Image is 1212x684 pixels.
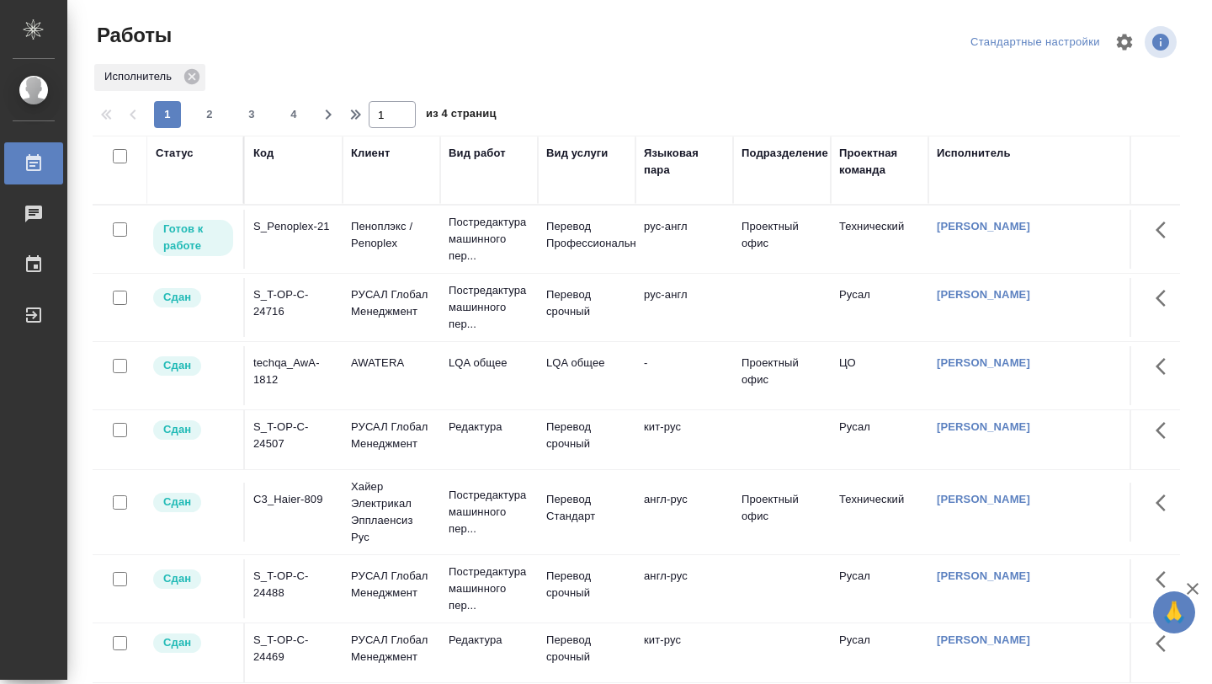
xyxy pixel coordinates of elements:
[635,623,733,682] td: кит-рус
[253,355,334,388] div: techqa_AwA-1812
[151,632,235,655] div: Менеджер проверил работу исполнителя, передает ее на следующий этап
[163,634,191,651] p: Сдан
[1153,591,1195,633] button: 🙏
[151,355,235,377] div: Менеджер проверил работу исполнителя, передает ее на следующий этап
[831,210,928,269] td: Технический
[449,487,529,537] p: Постредактура машинного пер...
[733,483,831,542] td: Проектный офис
[151,491,235,514] div: Менеджер проверил работу исполнителя, передает ее на следующий этап
[253,632,334,665] div: S_T-OP-C-24469
[831,559,928,618] td: Русал
[546,218,627,252] p: Перевод Профессиональный
[151,568,235,590] div: Менеджер проверил работу исполнителя, передает ее на следующий этап
[253,568,334,601] div: S_T-OP-C-24488
[253,218,334,235] div: S_Penoplex-21
[635,410,733,469] td: кит-рус
[1160,595,1188,630] span: 🙏
[546,355,627,371] p: LQA общее
[426,104,497,128] span: из 4 страниц
[449,564,529,614] p: Постредактура машинного пер...
[163,357,191,374] p: Сдан
[351,632,432,665] p: РУСАЛ Глобал Менеджмент
[937,288,1030,301] a: [PERSON_NAME]
[546,286,627,320] p: Перевод срочный
[351,218,432,252] p: Пеноплэкс / Penoplex
[351,145,390,162] div: Клиент
[93,22,172,49] span: Работы
[253,286,334,320] div: S_T-OP-C-24716
[733,210,831,269] td: Проектный офис
[104,68,178,85] p: Исполнитель
[831,483,928,542] td: Технический
[546,568,627,601] p: Перевод срочный
[635,278,733,337] td: рус-англ
[546,491,627,525] p: Перевод Стандарт
[253,491,334,508] div: C3_Haier-809
[937,356,1030,369] a: [PERSON_NAME]
[546,419,627,452] p: Перевод срочный
[238,101,265,128] button: 3
[151,419,235,441] div: Менеджер проверил работу исполнителя, передает ее на следующий этап
[635,483,733,542] td: англ-рус
[635,346,733,405] td: -
[839,145,920,179] div: Проектная команда
[937,420,1030,433] a: [PERSON_NAME]
[280,101,307,128] button: 4
[966,29,1104,56] div: split button
[831,278,928,337] td: Русал
[937,220,1030,232] a: [PERSON_NAME]
[546,145,609,162] div: Вид услуги
[546,632,627,665] p: Перевод срочный
[1146,346,1186,387] button: Здесь прячутся важные кнопки
[742,145,828,162] div: Подразделение
[1146,278,1186,318] button: Здесь прячутся важные кнопки
[1104,22,1145,62] span: Настроить таблицу
[238,106,265,123] span: 3
[635,559,733,618] td: англ-рус
[1146,559,1186,600] button: Здесь прячутся важные кнопки
[351,286,432,320] p: РУСАЛ Глобал Менеджмент
[635,210,733,269] td: рус-англ
[351,568,432,601] p: РУСАЛ Глобал Менеджмент
[156,145,194,162] div: Статус
[163,221,223,254] p: Готов к работе
[937,569,1030,582] a: [PERSON_NAME]
[351,419,432,452] p: РУСАЛ Глобал Менеджмент
[253,419,334,452] div: S_T-OP-C-24507
[163,570,191,587] p: Сдан
[1146,483,1186,523] button: Здесь прячутся важные кнопки
[449,145,506,162] div: Вид работ
[644,145,725,179] div: Языковая пара
[449,282,529,333] p: Постредактура машинного пер...
[449,355,529,371] p: LQA общее
[733,346,831,405] td: Проектный офис
[449,419,529,436] p: Редактура
[937,633,1030,646] a: [PERSON_NAME]
[1146,210,1186,250] button: Здесь прячутся важные кнопки
[94,64,205,91] div: Исполнитель
[937,493,1030,505] a: [PERSON_NAME]
[1146,623,1186,664] button: Здесь прячутся важные кнопки
[831,410,928,469] td: Русал
[351,355,432,371] p: AWATERA
[253,145,274,162] div: Код
[1146,410,1186,451] button: Здесь прячутся важные кнопки
[937,145,1011,162] div: Исполнитель
[449,214,529,265] p: Постредактура машинного пер...
[831,346,928,405] td: ЦО
[163,494,191,510] p: Сдан
[151,286,235,309] div: Менеджер проверил работу исполнителя, передает ее на следующий этап
[196,106,223,123] span: 2
[831,623,928,682] td: Русал
[351,478,432,546] p: Хайер Электрикал Эпплаенсиз Рус
[1145,26,1180,58] span: Посмотреть информацию
[280,106,307,123] span: 4
[449,632,529,649] p: Редактура
[196,101,223,128] button: 2
[163,421,191,438] p: Сдан
[163,289,191,306] p: Сдан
